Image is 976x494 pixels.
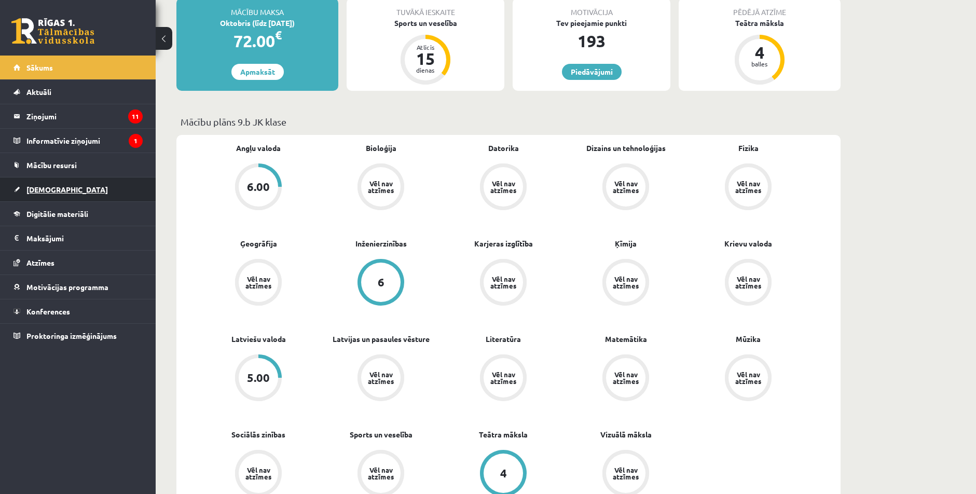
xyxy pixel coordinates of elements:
div: Vēl nav atzīmes [366,371,395,385]
div: Teātra māksla [679,18,841,29]
a: 5.00 [197,354,320,403]
div: Atlicis [410,44,441,50]
a: Informatīvie ziņojumi1 [13,129,143,153]
a: Mācību resursi [13,153,143,177]
a: Digitālie materiāli [13,202,143,226]
div: Vēl nav atzīmes [611,466,640,480]
a: Karjeras izglītība [474,238,533,249]
div: Vēl nav atzīmes [244,276,273,289]
a: Vēl nav atzīmes [442,163,565,212]
p: Mācību plāns 9.b JK klase [181,115,836,129]
i: 11 [128,109,143,124]
a: Ģeogrāfija [240,238,277,249]
span: Proktoringa izmēģinājums [26,331,117,340]
a: Dizains un tehnoloģijas [586,143,666,154]
div: dienas [410,67,441,73]
a: Bioloģija [366,143,396,154]
a: Ķīmija [615,238,637,249]
a: Atzīmes [13,251,143,275]
div: 6 [378,277,384,288]
div: 6.00 [247,181,270,193]
a: Vizuālā māksla [600,429,652,440]
a: Angļu valoda [236,143,281,154]
a: Matemātika [605,334,647,345]
a: Vēl nav atzīmes [197,259,320,308]
a: Vēl nav atzīmes [565,259,687,308]
div: 15 [410,50,441,67]
div: Oktobris (līdz [DATE]) [176,18,338,29]
a: Vēl nav atzīmes [687,354,809,403]
a: Teātra māksla [479,429,528,440]
div: Vēl nav atzīmes [489,371,518,385]
a: Datorika [488,143,519,154]
a: Krievu valoda [724,238,772,249]
span: € [275,28,282,43]
a: Vēl nav atzīmes [565,354,687,403]
div: Vēl nav atzīmes [734,276,763,289]
a: Vēl nav atzīmes [442,354,565,403]
legend: Maksājumi [26,226,143,250]
div: Vēl nav atzīmes [734,180,763,194]
a: Sports un veselība [350,429,413,440]
a: [DEMOGRAPHIC_DATA] [13,177,143,201]
span: Aktuāli [26,87,51,97]
a: Apmaksāt [231,64,284,80]
div: Vēl nav atzīmes [366,180,395,194]
a: Vēl nav atzīmes [320,163,442,212]
div: Vēl nav atzīmes [611,180,640,194]
div: Vēl nav atzīmes [611,276,640,289]
i: 1 [129,134,143,148]
a: Rīgas 1. Tālmācības vidusskola [11,18,94,44]
div: Vēl nav atzīmes [489,180,518,194]
div: Vēl nav atzīmes [366,466,395,480]
div: balles [744,61,775,67]
span: Motivācijas programma [26,282,108,292]
a: Konferences [13,299,143,323]
a: Sociālās zinības [231,429,285,440]
span: [DEMOGRAPHIC_DATA] [26,185,108,194]
a: Sākums [13,56,143,79]
legend: Informatīvie ziņojumi [26,129,143,153]
div: 193 [513,29,670,53]
div: Tev pieejamie punkti [513,18,670,29]
a: Latviešu valoda [231,334,286,345]
div: 5.00 [247,372,270,383]
div: Vēl nav atzīmes [489,276,518,289]
a: Mūzika [736,334,761,345]
a: Latvijas un pasaules vēsture [333,334,430,345]
span: Konferences [26,307,70,316]
a: Fizika [738,143,759,154]
a: Ziņojumi11 [13,104,143,128]
div: 72.00 [176,29,338,53]
div: Vēl nav atzīmes [611,371,640,385]
a: 6 [320,259,442,308]
div: Sports un veselība [347,18,504,29]
a: Inženierzinības [355,238,407,249]
a: Vēl nav atzīmes [320,354,442,403]
span: Mācību resursi [26,160,77,170]
span: Sākums [26,63,53,72]
a: Vēl nav atzīmes [687,259,809,308]
a: Sports un veselība Atlicis 15 dienas [347,18,504,86]
span: Digitālie materiāli [26,209,88,218]
a: Literatūra [486,334,521,345]
a: Maksājumi [13,226,143,250]
a: 6.00 [197,163,320,212]
div: Vēl nav atzīmes [244,466,273,480]
div: 4 [500,468,507,479]
a: Vēl nav atzīmes [442,259,565,308]
span: Atzīmes [26,258,54,267]
a: Proktoringa izmēģinājums [13,324,143,348]
a: Vēl nav atzīmes [687,163,809,212]
div: Vēl nav atzīmes [734,371,763,385]
a: Piedāvājumi [562,64,622,80]
a: Teātra māksla 4 balles [679,18,841,86]
a: Vēl nav atzīmes [565,163,687,212]
div: 4 [744,44,775,61]
a: Aktuāli [13,80,143,104]
legend: Ziņojumi [26,104,143,128]
a: Motivācijas programma [13,275,143,299]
